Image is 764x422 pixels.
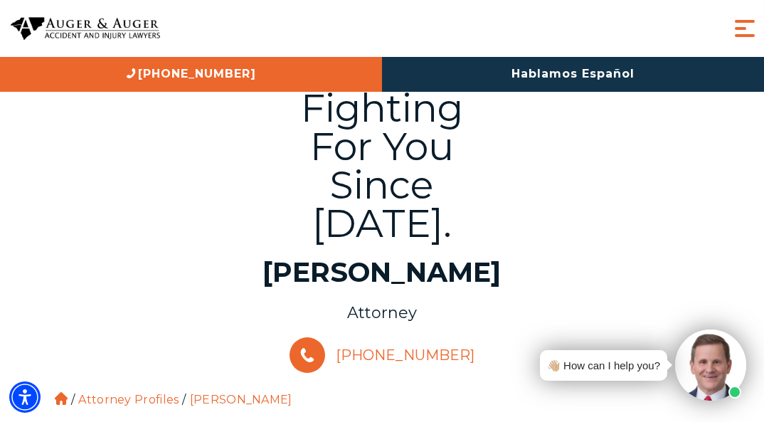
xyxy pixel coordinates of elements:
a: [PHONE_NUMBER] [290,334,474,376]
img: Auger & Auger Accident and Injury Lawyers Logo [11,17,160,40]
ol: / / [51,376,713,409]
img: Intaker widget Avatar [675,329,746,401]
div: Fighting For You Since [DATE]. [268,78,496,253]
div: Accessibility Menu [9,381,41,413]
div: 👋🏼 How can I help you? [547,356,660,375]
div: Attorney [49,299,715,327]
h1: [PERSON_NAME] [49,253,715,298]
li: [PERSON_NAME] [186,393,296,406]
a: Hablamos Español [382,57,764,92]
button: Menu [731,14,759,43]
a: Home [55,392,68,405]
a: Attorney Profiles [78,393,179,406]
